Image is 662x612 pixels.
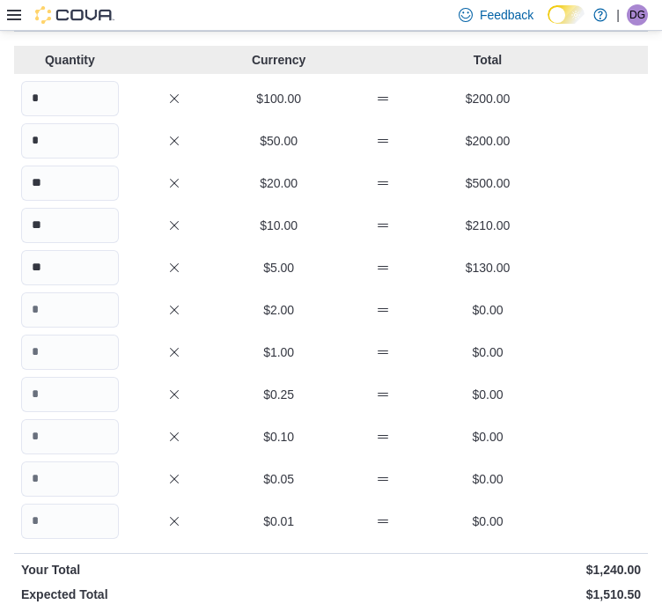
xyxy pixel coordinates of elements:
input: Quantity [21,377,119,412]
p: $500.00 [439,174,537,192]
input: Dark Mode [548,5,585,24]
p: $1.00 [230,343,327,361]
p: $0.00 [439,470,537,488]
input: Quantity [21,250,119,285]
input: Quantity [21,461,119,497]
p: $2.00 [230,301,327,319]
p: $20.00 [230,174,327,192]
p: $0.00 [439,386,537,403]
p: $100.00 [230,90,327,107]
p: $0.01 [230,512,327,530]
input: Quantity [21,335,119,370]
img: Cova [35,6,114,24]
p: $50.00 [230,132,327,150]
input: Quantity [21,292,119,328]
input: Quantity [21,504,119,539]
p: $0.00 [439,343,537,361]
p: $1,510.50 [335,586,641,603]
p: $0.10 [230,428,327,446]
p: Total [439,51,537,69]
p: | [616,4,620,26]
p: $200.00 [439,90,537,107]
div: Darian Grimes [627,4,648,26]
p: $0.00 [439,512,537,530]
p: $130.00 [439,259,537,277]
input: Quantity [21,166,119,201]
p: $5.00 [230,259,327,277]
input: Quantity [21,419,119,454]
input: Quantity [21,208,119,243]
p: $1,240.00 [335,561,641,579]
p: $200.00 [439,132,537,150]
p: $210.00 [439,217,537,234]
span: Dark Mode [548,24,548,25]
p: Quantity [21,51,119,69]
input: Quantity [21,123,119,159]
p: $0.00 [439,428,537,446]
p: $0.00 [439,301,537,319]
p: Expected Total [21,586,327,603]
p: $10.00 [230,217,327,234]
span: Feedback [480,6,533,24]
p: Your Total [21,561,327,579]
input: Quantity [21,81,119,116]
p: Currency [230,51,327,69]
p: $0.25 [230,386,327,403]
p: $0.05 [230,470,327,488]
span: DG [629,4,645,26]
